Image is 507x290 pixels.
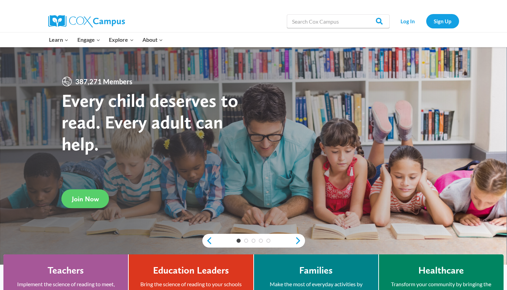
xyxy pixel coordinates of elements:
strong: Every child deserves to read. Every adult can help. [62,89,238,155]
a: Sign Up [426,14,459,28]
span: 387,271 Members [73,76,135,87]
a: 3 [252,239,256,243]
span: Learn [49,35,68,44]
div: content slider buttons [202,234,305,248]
h4: Teachers [48,265,84,276]
span: About [142,35,163,44]
nav: Primary Navigation [45,33,167,47]
a: 5 [266,239,270,243]
nav: Secondary Navigation [393,14,459,28]
h4: Families [299,265,333,276]
a: 2 [244,239,248,243]
h4: Healthcare [418,265,464,276]
a: Log In [393,14,423,28]
span: Explore [109,35,134,44]
a: previous [202,237,213,245]
span: Join Now [72,195,99,203]
h4: Education Leaders [153,265,229,276]
a: 1 [237,239,241,243]
a: next [295,237,305,245]
a: Join Now [62,189,109,208]
img: Cox Campus [48,15,125,27]
input: Search Cox Campus [287,14,390,28]
span: Engage [77,35,100,44]
a: 4 [259,239,263,243]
